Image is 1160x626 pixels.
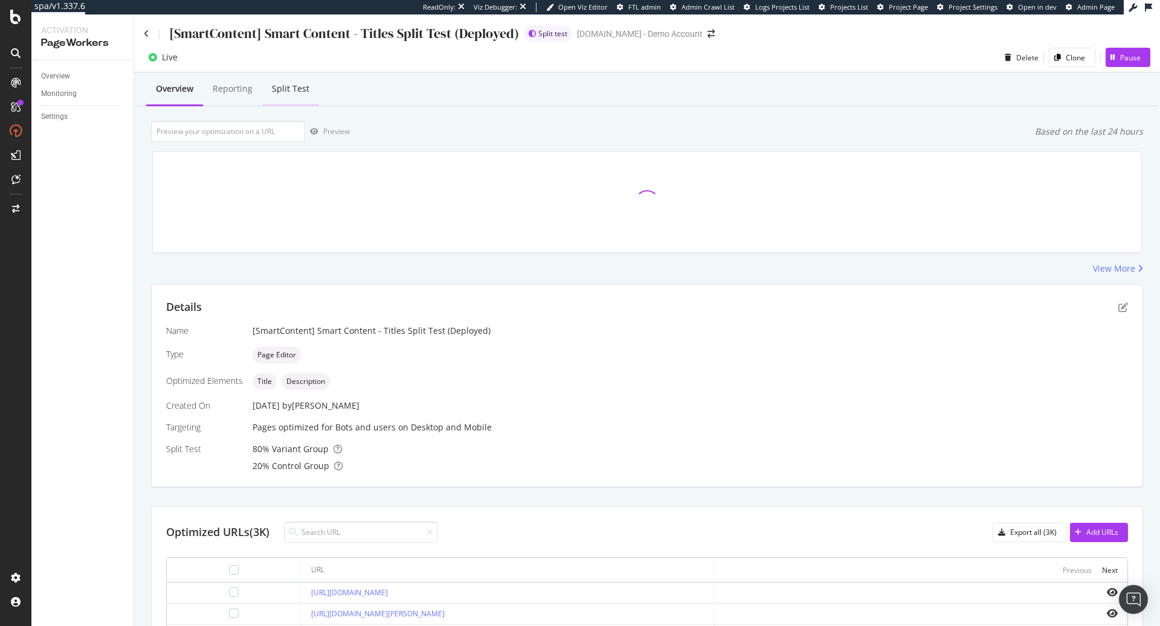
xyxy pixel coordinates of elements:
div: Viz Debugger: [474,2,517,12]
button: Next [1102,563,1118,577]
span: Page Editor [257,351,296,359]
a: Open in dev [1007,2,1057,12]
a: [URL][DOMAIN_NAME] [311,587,388,598]
a: Admin Crawl List [670,2,735,12]
div: Export all (3K) [1010,527,1057,537]
div: Created On [166,400,243,412]
div: Optimized Elements [166,375,243,387]
div: Add URLs [1086,527,1118,537]
div: [SmartContent] Smart Content - Titles Split Test (Deployed) [169,24,519,43]
div: Desktop and Mobile [411,421,492,433]
div: by [PERSON_NAME] [282,400,359,412]
a: Project Settings [937,2,997,12]
div: Settings [41,110,68,123]
div: brand label [524,25,572,42]
div: [DOMAIN_NAME] - Demo Account [577,28,703,40]
button: Clone [1049,48,1095,67]
div: Pages optimized for on [253,421,1128,433]
div: arrow-right-arrow-left [707,30,715,38]
a: Settings [41,110,125,123]
div: PageWorkers [41,36,124,50]
div: Name [166,325,243,337]
div: ReadOnly: [423,2,456,12]
span: Title [257,378,272,385]
span: Split test [538,30,567,37]
span: Logs Projects List [755,2,810,11]
a: Logs Projects List [744,2,810,12]
div: 20 % Control Group [253,460,1128,472]
a: View More [1093,263,1143,275]
div: neutral label [282,373,330,390]
div: Details [166,299,202,315]
a: Projects List [819,2,868,12]
a: Admin Page [1066,2,1115,12]
div: Bots and users [335,421,396,433]
div: Split Test [272,83,309,95]
button: Export all (3K) [993,523,1067,542]
div: [SmartContent] Smart Content - Titles Split Test (Deployed) [253,325,1128,337]
a: Monitoring [41,88,125,100]
div: Live [162,51,178,63]
div: Split Test [166,443,243,455]
div: Targeting [166,421,243,433]
div: [DATE] [253,400,1128,412]
a: Overview [41,70,125,83]
div: Overview [41,70,70,83]
input: Preview your optimization on a URL [151,121,305,142]
div: Delete [1016,53,1039,63]
a: FTL admin [617,2,661,12]
div: Monitoring [41,88,77,100]
i: eye [1107,608,1118,618]
span: Projects List [830,2,868,11]
div: neutral label [253,373,277,390]
i: eye [1107,587,1118,597]
div: Previous [1063,565,1092,575]
span: Project Page [889,2,928,11]
div: Activation [41,24,124,36]
span: Admin Page [1077,2,1115,11]
div: Reporting [213,83,253,95]
div: Based on the last 24 hours [1035,126,1143,138]
button: Previous [1063,563,1092,577]
span: Admin Crawl List [681,2,735,11]
a: Open Viz Editor [546,2,608,12]
span: Open Viz Editor [558,2,608,11]
div: URL [311,564,324,575]
button: Pause [1106,48,1150,67]
span: Project Settings [949,2,997,11]
span: FTL admin [628,2,661,11]
button: Add URLs [1070,523,1128,542]
span: Description [286,378,325,385]
a: [URL][DOMAIN_NAME][PERSON_NAME] [311,608,445,619]
input: Search URL [284,522,438,543]
div: 80 % Variant Group [253,443,1128,455]
div: Next [1102,565,1118,575]
div: pen-to-square [1118,302,1128,312]
a: Project Page [877,2,928,12]
div: Open Intercom Messenger [1119,585,1148,614]
div: Pause [1120,53,1141,63]
span: Open in dev [1018,2,1057,11]
button: Delete [1000,48,1039,67]
div: Preview [323,126,350,136]
div: Clone [1066,53,1085,63]
button: Preview [305,122,350,141]
div: Overview [156,83,193,95]
div: Type [166,348,243,360]
div: Optimized URLs (3K) [166,525,269,540]
div: View More [1093,263,1135,275]
a: Click to go back [144,30,149,38]
div: neutral label [253,347,301,363]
